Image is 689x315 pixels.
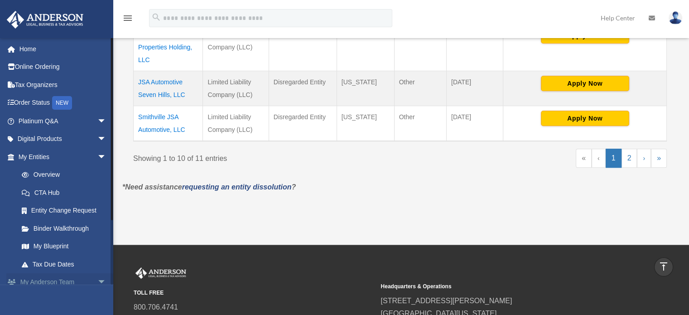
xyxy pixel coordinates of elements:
span: arrow_drop_down [97,130,116,149]
div: Showing 1 to 10 of 11 entries [133,149,393,165]
i: search [151,12,161,22]
td: Holding [394,23,446,71]
span: arrow_drop_down [97,112,116,131]
td: [US_STATE] [337,23,394,71]
small: TOLL FREE [134,288,374,298]
span: arrow_drop_down [97,273,116,292]
a: Platinum Q&Aarrow_drop_down [6,112,120,130]
td: Disregarded Entity [269,106,337,141]
td: JSA Automotive Seven Hills, LLC [134,71,203,106]
a: Entity Change Request [13,202,116,220]
a: Tax Organizers [6,76,120,94]
small: Headquarters & Operations [381,282,621,291]
a: Digital Productsarrow_drop_down [6,130,120,148]
td: Other [394,71,446,106]
a: Next [637,149,651,168]
a: CTA Hub [13,184,116,202]
a: 2 [622,149,637,168]
td: Limited Liability Company (LLC) [203,71,269,106]
i: vertical_align_top [658,261,669,272]
a: First [576,149,592,168]
i: menu [122,13,133,24]
a: menu [122,16,133,24]
a: Binder Walkthrough [13,219,116,237]
td: Other [394,106,446,141]
td: Smithville JSA Automotive, LLC [134,106,203,141]
a: requesting an entity dissolution [182,183,292,191]
img: Anderson Advisors Platinum Portal [134,267,188,279]
a: Tax Due Dates [13,255,116,273]
a: Online Ordering [6,58,120,76]
button: Apply Now [541,111,629,126]
em: *Need assistance ? [122,183,296,191]
a: 1 [606,149,622,168]
td: [DATE] [446,23,503,71]
td: [US_STATE] [337,71,394,106]
a: My Entitiesarrow_drop_down [6,148,116,166]
span: arrow_drop_down [97,148,116,166]
td: [DATE] [446,71,503,106]
td: [US_STATE] [337,106,394,141]
a: My Anderson Teamarrow_drop_down [6,273,120,291]
a: Previous [592,149,606,168]
a: vertical_align_top [654,257,673,276]
div: NEW [52,96,72,110]
button: Apply Now [541,76,629,91]
a: Last [651,149,667,168]
a: 800.706.4741 [134,303,178,311]
a: Overview [13,166,111,184]
img: User Pic [669,11,682,24]
img: Anderson Advisors Platinum Portal [4,11,86,29]
td: Disregarded Entity [269,71,337,106]
td: Partnership [269,23,337,71]
a: Home [6,40,120,58]
a: [STREET_ADDRESS][PERSON_NAME] [381,297,512,305]
a: Order StatusNEW [6,94,120,112]
td: Limited Liability Company (LLC) [203,23,269,71]
a: My Blueprint [13,237,116,256]
td: [PERSON_NAME] Properties Holding, LLC [134,23,203,71]
td: [DATE] [446,106,503,141]
td: Limited Liability Company (LLC) [203,106,269,141]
